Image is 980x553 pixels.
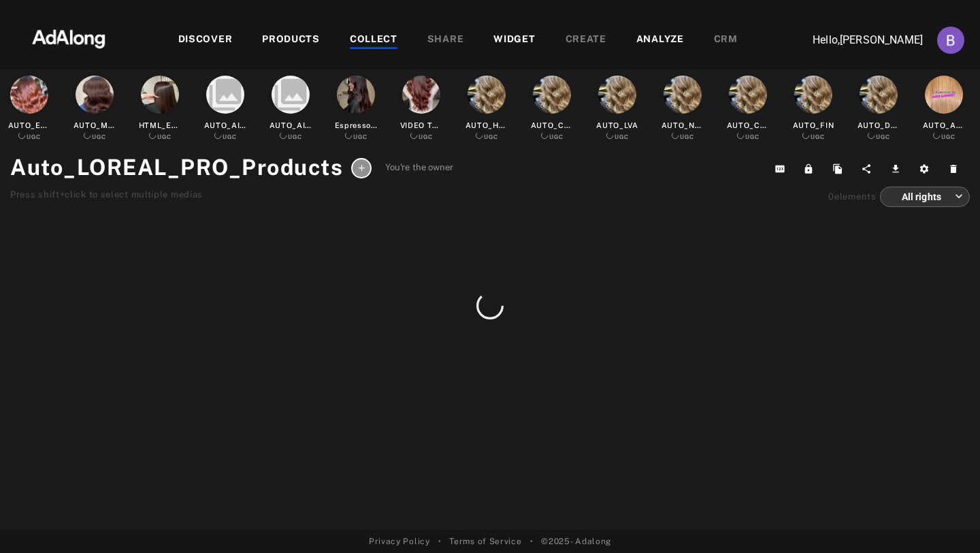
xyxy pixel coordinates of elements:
[802,132,825,142] div: UGC
[541,535,611,548] span: © 2025 - Adalong
[661,120,704,131] div: AUTO_NZL
[530,535,534,548] span: •
[912,159,941,178] button: Settings
[493,32,535,48] div: WIDGET
[427,32,464,48] div: SHARE
[10,151,343,184] h1: Auto_LOREAL_PRO_Products
[937,27,964,54] img: ACg8ocJuEPTzN_pFsxr3ri-ZFgQ3sUcZiBZeHjYWkzaQQHcI=s96-c
[204,120,247,131] div: AUTO_AIRLIGHT_PRO_COMB
[768,159,797,178] button: Copy collection ID
[923,120,966,131] div: AUTO_AUT
[214,132,237,142] div: UGC
[531,120,574,131] div: AUTO_CZE
[272,76,310,114] i: collections
[449,535,521,548] a: Terms of Service
[262,32,320,48] div: PRODUCTS
[84,132,106,142] div: UGC
[737,132,759,142] div: UGC
[857,120,900,131] div: AUTO_DNK
[410,132,433,142] div: UGC
[596,120,638,131] div: AUTO_LVA
[541,132,563,142] div: UGC
[796,159,826,178] button: Lock from editing
[369,535,430,548] a: Privacy Policy
[714,32,738,48] div: CRM
[476,132,498,142] div: UGC
[606,132,629,142] div: UGC
[400,120,443,131] div: VIDEO TEST
[854,159,883,178] button: Share
[350,32,397,48] div: COLLECT
[178,32,233,48] div: DISCOVER
[10,188,454,202] div: Press shift+click to select multiple medias
[793,120,834,131] div: AUTO_FIN
[636,32,684,48] div: ANALYZE
[941,159,970,178] button: Delete this collection
[828,190,876,204] div: elements
[385,161,454,174] span: You're the owner
[566,32,606,48] div: CREATE
[438,535,442,548] span: •
[828,191,834,202] span: 0
[269,120,312,131] div: AUTO_AIRLIGHT_PRO
[73,120,116,131] div: AUTO_METAL_DETOX_2025
[280,132,302,142] div: UGC
[892,178,963,215] div: All rights
[933,132,955,142] div: UGC
[883,159,913,178] button: Download
[335,120,378,131] div: Espresso Brunette
[787,32,923,48] p: Hello, [PERSON_NAME]
[826,159,855,178] button: Duplicate collection
[206,76,244,114] i: collections
[8,120,51,131] div: AUTO_ESPRESSO_BRUNETTE
[868,132,890,142] div: UGC
[9,17,129,58] img: 63233d7d88ed69de3c212112c67096b6.png
[18,132,41,142] div: UGC
[934,23,968,57] button: Account settings
[727,120,770,131] div: AUTO_CHL
[672,132,694,142] div: UGC
[345,132,367,142] div: UGC
[465,120,508,131] div: AUTO_HUN
[139,120,182,131] div: HTML_Espresso_Brunette
[149,132,171,142] div: UGC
